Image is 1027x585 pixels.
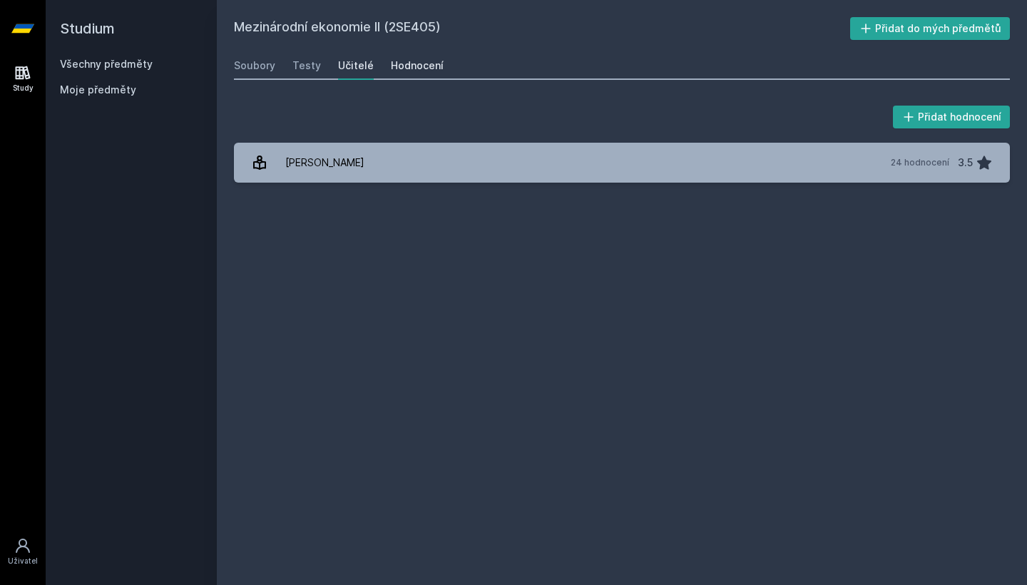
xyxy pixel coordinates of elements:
[958,148,973,177] div: 3.5
[8,556,38,566] div: Uživatel
[13,83,34,93] div: Study
[338,58,374,73] div: Učitelé
[891,157,949,168] div: 24 hodnocení
[3,530,43,574] a: Uživatel
[234,58,275,73] div: Soubory
[234,17,850,40] h2: Mezinárodní ekonomie II (2SE405)
[292,51,321,80] a: Testy
[285,148,364,177] div: [PERSON_NAME]
[234,51,275,80] a: Soubory
[391,58,444,73] div: Hodnocení
[3,57,43,101] a: Study
[60,58,153,70] a: Všechny předměty
[60,83,136,97] span: Moje předměty
[391,51,444,80] a: Hodnocení
[338,51,374,80] a: Učitelé
[850,17,1011,40] button: Přidat do mých předmětů
[292,58,321,73] div: Testy
[893,106,1011,128] button: Přidat hodnocení
[234,143,1010,183] a: [PERSON_NAME] 24 hodnocení 3.5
